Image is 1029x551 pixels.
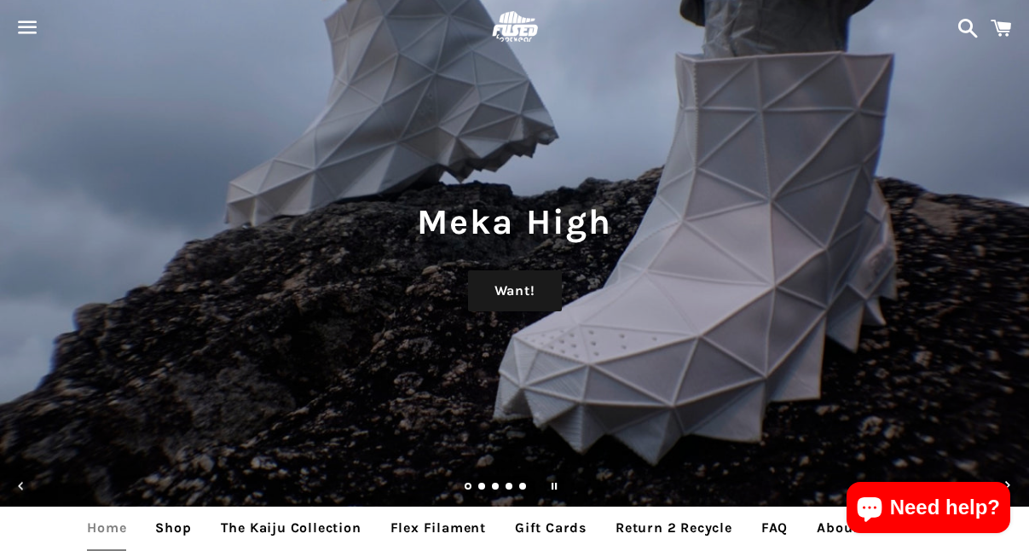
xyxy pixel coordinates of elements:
[208,507,374,549] a: The Kaiju Collection
[502,507,599,549] a: Gift Cards
[804,507,871,549] a: About
[749,507,801,549] a: FAQ
[74,507,139,549] a: Home
[989,467,1026,505] button: Next slide
[468,270,562,311] a: Want!
[603,507,745,549] a: Return 2 Recycle
[519,484,528,492] a: Load slide 5
[378,507,499,549] a: Flex Filament
[492,484,500,492] a: Load slide 3
[535,467,573,505] button: Pause slideshow
[17,197,1012,246] h1: Meka High
[841,482,1015,537] inbox-online-store-chat: Shopify online store chat
[3,467,40,505] button: Previous slide
[142,507,204,549] a: Shop
[478,484,487,492] a: Load slide 2
[465,484,473,492] a: Slide 1, current
[506,484,514,492] a: Load slide 4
